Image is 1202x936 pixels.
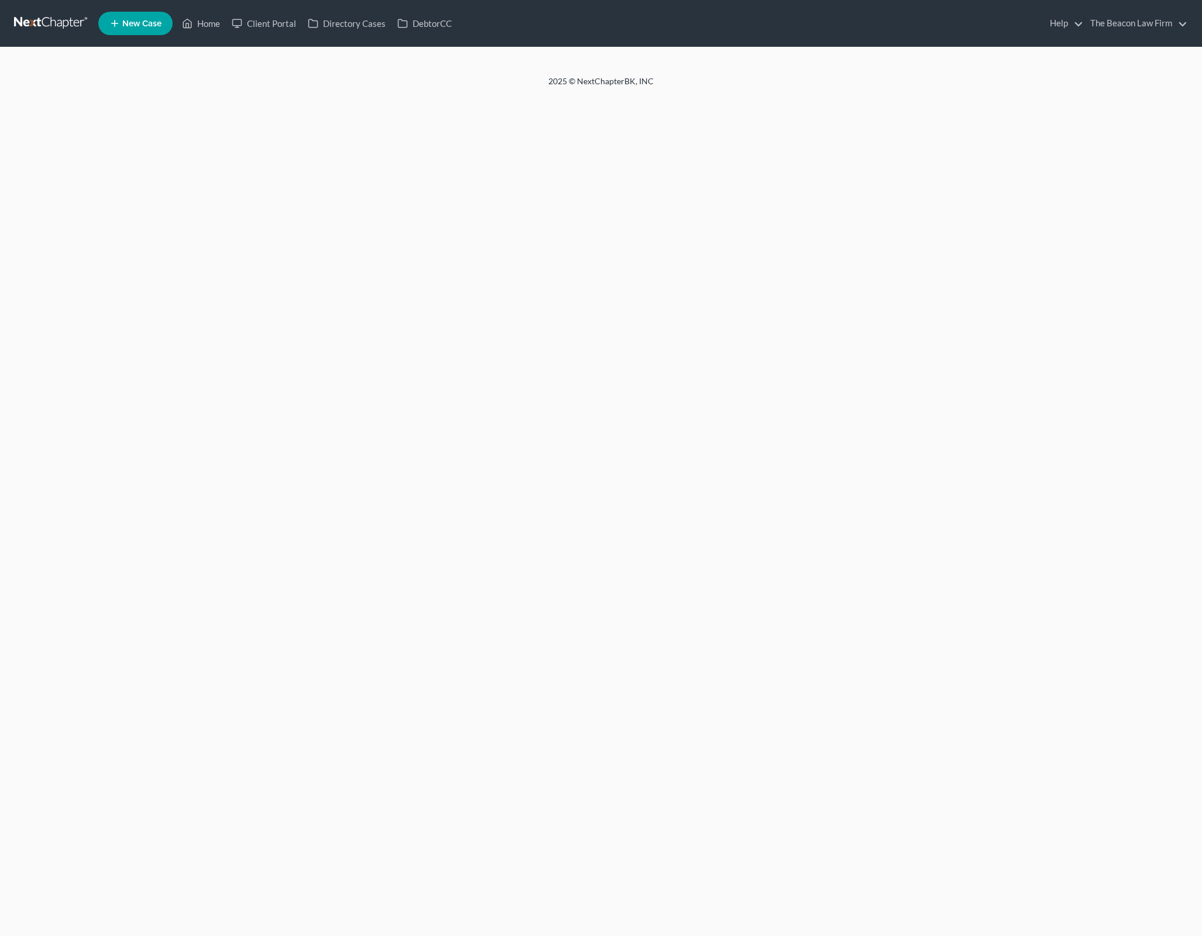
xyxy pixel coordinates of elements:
a: Client Portal [226,13,302,34]
a: DebtorCC [391,13,458,34]
new-legal-case-button: New Case [98,12,173,35]
div: 2025 © NextChapterBK, INC [267,75,935,97]
a: Directory Cases [302,13,391,34]
a: Home [176,13,226,34]
a: Help [1044,13,1083,34]
a: The Beacon Law Firm [1084,13,1187,34]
